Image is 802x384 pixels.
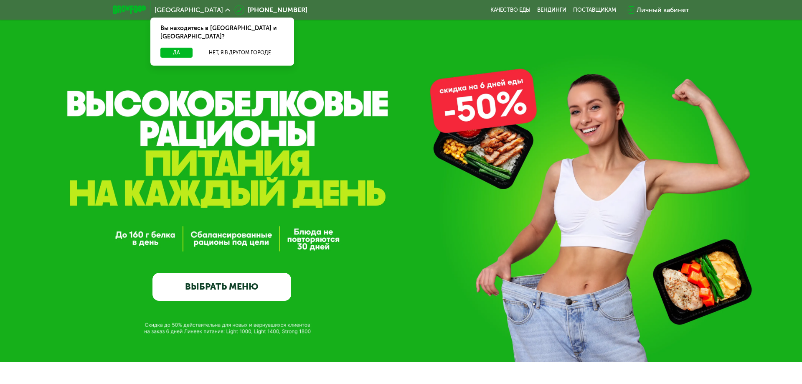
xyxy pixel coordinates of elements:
[150,18,294,48] div: Вы находитесь в [GEOGRAPHIC_DATA] и [GEOGRAPHIC_DATA]?
[490,7,530,13] a: Качество еды
[573,7,616,13] div: поставщикам
[537,7,566,13] a: Вендинги
[196,48,284,58] button: Нет, я в другом городе
[160,48,193,58] button: Да
[637,5,689,15] div: Личный кабинет
[152,273,291,301] a: ВЫБРАТЬ МЕНЮ
[155,7,223,13] span: [GEOGRAPHIC_DATA]
[234,5,307,15] a: [PHONE_NUMBER]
